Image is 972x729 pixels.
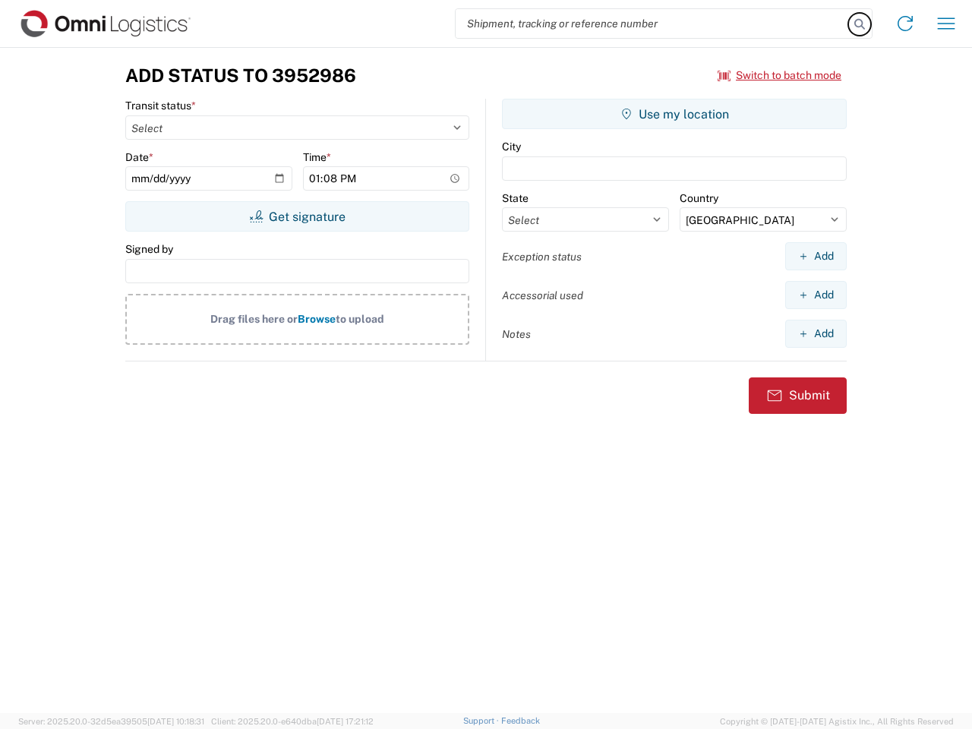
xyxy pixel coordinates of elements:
label: Date [125,150,153,164]
label: Accessorial used [502,289,583,302]
button: Add [785,242,847,270]
button: Add [785,281,847,309]
span: to upload [336,313,384,325]
a: Feedback [501,716,540,725]
input: Shipment, tracking or reference number [456,9,849,38]
label: Signed by [125,242,173,256]
label: Country [680,191,718,205]
span: Drag files here or [210,313,298,325]
span: [DATE] 17:21:12 [317,717,374,726]
span: Server: 2025.20.0-32d5ea39505 [18,717,204,726]
span: Copyright © [DATE]-[DATE] Agistix Inc., All Rights Reserved [720,715,954,728]
button: Switch to batch mode [718,63,841,88]
button: Get signature [125,201,469,232]
h3: Add Status to 3952986 [125,65,356,87]
span: Client: 2025.20.0-e640dba [211,717,374,726]
label: Notes [502,327,531,341]
span: [DATE] 10:18:31 [147,717,204,726]
span: Browse [298,313,336,325]
a: Support [463,716,501,725]
label: State [502,191,529,205]
button: Add [785,320,847,348]
label: City [502,140,521,153]
label: Transit status [125,99,196,112]
label: Exception status [502,250,582,264]
button: Submit [749,377,847,414]
label: Time [303,150,331,164]
button: Use my location [502,99,847,129]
